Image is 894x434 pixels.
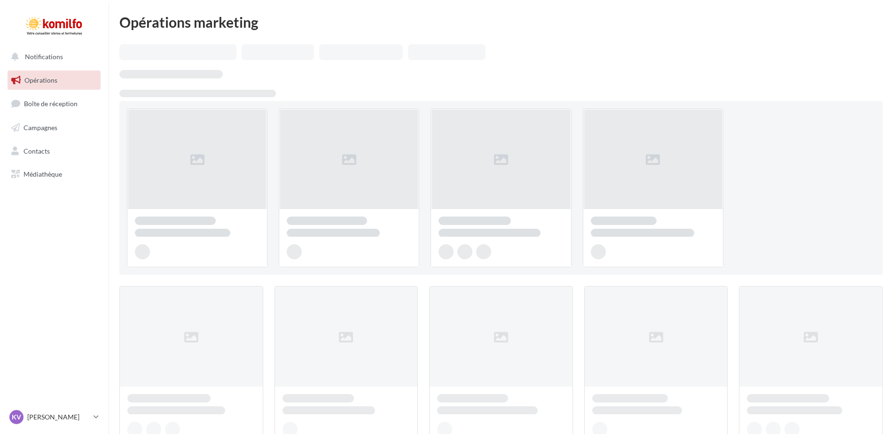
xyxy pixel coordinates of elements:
[119,15,883,29] div: Opérations marketing
[6,70,102,90] a: Opérations
[8,408,101,426] a: Kv [PERSON_NAME]
[24,100,78,108] span: Boîte de réception
[24,76,57,84] span: Opérations
[6,164,102,184] a: Médiathèque
[24,147,50,155] span: Contacts
[6,47,99,67] button: Notifications
[24,170,62,178] span: Médiathèque
[6,118,102,138] a: Campagnes
[24,124,57,132] span: Campagnes
[6,141,102,161] a: Contacts
[6,93,102,114] a: Boîte de réception
[12,412,21,422] span: Kv
[27,412,90,422] p: [PERSON_NAME]
[25,53,63,61] span: Notifications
